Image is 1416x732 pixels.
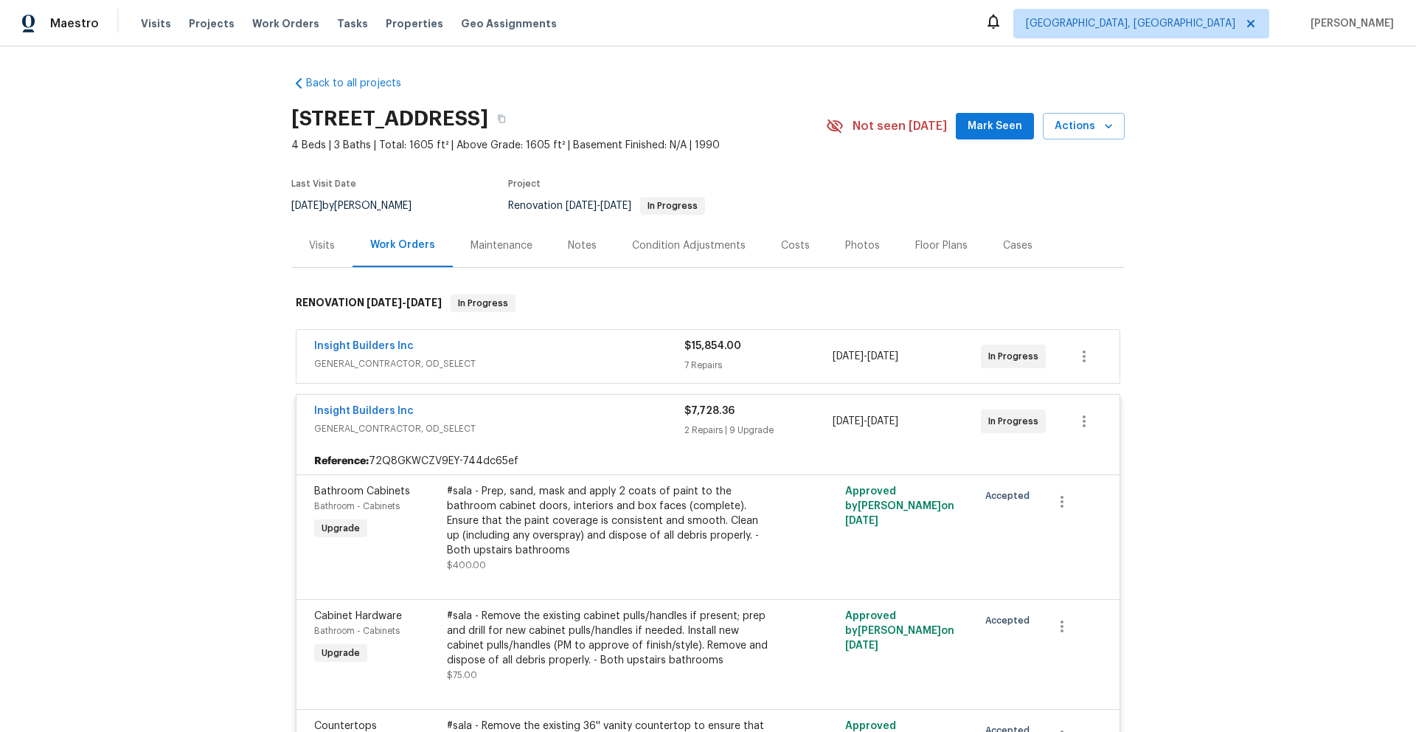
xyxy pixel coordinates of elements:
span: Visits [141,16,171,31]
span: [DATE] [600,201,631,211]
span: [PERSON_NAME] [1305,16,1394,31]
span: Geo Assignments [461,16,557,31]
span: - [833,414,898,429]
span: In Progress [642,201,704,210]
span: Not seen [DATE] [853,119,947,134]
span: Bathroom Cabinets [314,486,410,497]
div: 2 Repairs | 9 Upgrade [684,423,833,438]
span: 4 Beds | 3 Baths | Total: 1605 ft² | Above Grade: 1605 ft² | Basement Finished: N/A | 1990 [291,138,826,153]
div: Photos [845,238,880,253]
a: Back to all projects [291,76,433,91]
div: 7 Repairs [684,358,833,373]
span: [GEOGRAPHIC_DATA], [GEOGRAPHIC_DATA] [1026,16,1235,31]
span: - [833,349,898,364]
span: Accepted [985,488,1035,503]
span: [DATE] [406,297,442,308]
span: Renovation [508,201,705,211]
span: Work Orders [252,16,319,31]
span: Mark Seen [968,117,1022,136]
b: Reference: [314,454,369,469]
span: Properties [386,16,443,31]
div: Floor Plans [915,238,968,253]
span: Accepted [985,613,1035,628]
span: [DATE] [833,351,864,362]
span: In Progress [452,296,514,311]
span: $15,854.00 [684,341,741,351]
span: In Progress [988,349,1044,364]
span: GENERAL_CONTRACTOR, OD_SELECT [314,421,684,436]
a: Insight Builders Inc [314,406,414,416]
span: [DATE] [845,640,878,651]
span: Bathroom - Cabinets [314,502,400,511]
span: Actions [1055,117,1113,136]
span: [DATE] [291,201,322,211]
span: [DATE] [867,416,898,427]
span: [DATE] [367,297,402,308]
span: $400.00 [447,561,486,570]
button: Actions [1043,113,1125,140]
h6: RENOVATION [296,294,442,312]
div: Work Orders [370,238,435,252]
span: [DATE] [845,516,878,526]
div: Maintenance [471,238,532,253]
span: Cabinet Hardware [314,611,402,621]
span: In Progress [988,414,1044,429]
div: Cases [1003,238,1032,253]
div: 72Q8GKWCZV9EY-744dc65ef [296,448,1120,474]
div: by [PERSON_NAME] [291,197,429,215]
div: #sala - Prep, sand, mask and apply 2 coats of paint to the bathroom cabinet doors, interiors and ... [447,484,770,558]
span: Last Visit Date [291,179,356,188]
span: Upgrade [316,646,366,660]
div: #sala - Remove the existing cabinet pulls/handles if present; prep and drill for new cabinet pull... [447,609,770,668]
span: Upgrade [316,521,366,536]
div: Condition Adjustments [632,238,746,253]
span: - [566,201,631,211]
span: $7,728.36 [684,406,735,416]
span: Bathroom - Cabinets [314,626,400,635]
div: Costs [781,238,810,253]
span: Tasks [337,18,368,29]
span: [DATE] [867,351,898,362]
span: GENERAL_CONTRACTOR, OD_SELECT [314,356,684,371]
button: Copy Address [488,106,515,132]
span: Maestro [50,16,99,31]
span: [DATE] [833,416,864,427]
span: Approved by [PERSON_NAME] on [845,486,954,526]
span: [DATE] [566,201,597,211]
span: $75.00 [447,671,477,680]
span: Projects [189,16,235,31]
div: Notes [568,238,597,253]
span: Approved by [PERSON_NAME] on [845,611,954,651]
span: - [367,297,442,308]
div: RENOVATION [DATE]-[DATE]In Progress [291,280,1125,327]
div: Visits [309,238,335,253]
span: Project [508,179,541,188]
h2: [STREET_ADDRESS] [291,111,488,126]
span: Countertops [314,721,377,731]
a: Insight Builders Inc [314,341,414,351]
button: Mark Seen [956,113,1034,140]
